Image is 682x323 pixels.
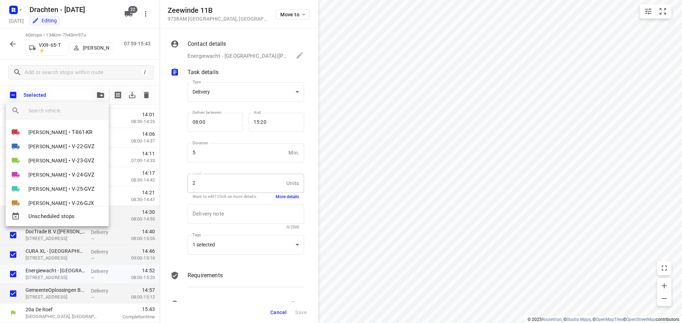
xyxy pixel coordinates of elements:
span: Unscheduled stops [28,212,103,221]
div: Unscheduled stops [6,209,109,223]
span: [PERSON_NAME] [28,171,67,178]
span: [PERSON_NAME] [28,143,67,150]
span: [PERSON_NAME] [28,129,67,136]
span: V-23-GVZ [72,157,94,165]
span: • [69,171,70,179]
span: V-26-GJX [72,199,94,207]
span: • [69,185,70,193]
span: • [69,199,70,207]
span: • [69,142,70,151]
input: search vehicle [28,105,103,116]
span: T-861-KR [72,128,92,137]
span: • [69,156,70,165]
div: Search [6,102,28,119]
span: V-22-GVZ [72,143,94,151]
span: V-24-GVZ [72,171,94,179]
span: V-25-GVZ [72,185,94,193]
span: [PERSON_NAME] [28,200,67,207]
span: • [69,128,70,137]
span: [PERSON_NAME] [28,185,67,193]
span: [PERSON_NAME] [28,157,67,164]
